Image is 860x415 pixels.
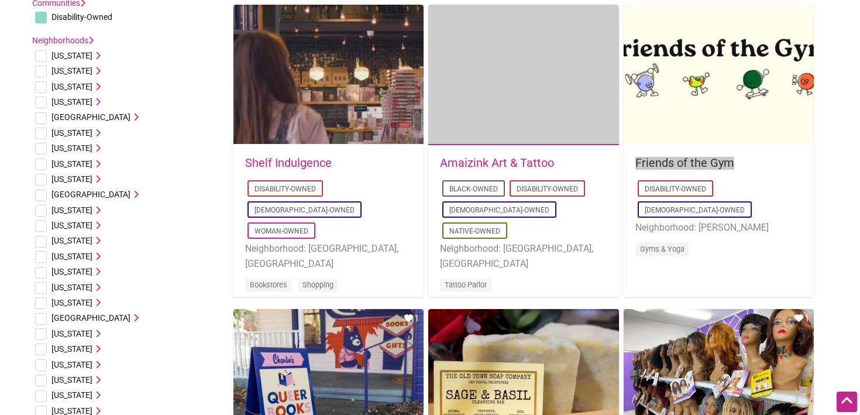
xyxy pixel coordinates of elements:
li: Neighborhood: [GEOGRAPHIC_DATA], [GEOGRAPHIC_DATA] [245,241,412,271]
span: [US_STATE] [51,267,92,276]
a: Tattoo Parlor [445,280,487,289]
span: [GEOGRAPHIC_DATA] [51,190,130,199]
a: Native-Owned [449,227,500,235]
a: Woman-Owned [254,227,308,235]
span: Disability-Owned [51,12,112,22]
span: [US_STATE] [51,252,92,261]
span: [GEOGRAPHIC_DATA] [51,313,130,323]
span: [US_STATE] [51,82,92,91]
div: Scroll Back to Top [837,392,857,412]
li: Neighborhood: [PERSON_NAME] [635,220,802,235]
a: Black-Owned [449,185,498,193]
span: [US_STATE] [51,143,92,153]
span: [US_STATE] [51,283,92,292]
a: Shopping [302,280,333,289]
span: [US_STATE] [51,221,92,230]
span: [US_STATE] [51,97,92,107]
a: Gyms & Yoga [640,245,684,253]
a: Amaizink Art & Tattoo [440,156,554,170]
span: [US_STATE] [51,205,92,215]
a: [DEMOGRAPHIC_DATA]-Owned [645,206,745,214]
span: [US_STATE] [51,128,92,138]
span: [GEOGRAPHIC_DATA] [51,112,130,122]
a: Friends of the Gym [635,156,734,170]
a: Bookstores [250,280,287,289]
span: [US_STATE] [51,159,92,169]
a: Shelf Indulgence [245,156,332,170]
a: [DEMOGRAPHIC_DATA]-Owned [254,206,355,214]
a: [DEMOGRAPHIC_DATA]-Owned [449,206,549,214]
span: [US_STATE] [51,298,92,307]
span: [US_STATE] [51,390,92,400]
span: [US_STATE] [51,174,92,184]
span: [US_STATE] [51,236,92,245]
a: Disability-Owned [645,185,706,193]
li: Neighborhood: [GEOGRAPHIC_DATA], [GEOGRAPHIC_DATA] [440,241,607,271]
span: [US_STATE] [51,375,92,385]
span: [US_STATE] [51,329,92,338]
span: [US_STATE] [51,51,92,60]
span: [US_STATE] [51,360,92,369]
a: Disability-Owned [254,185,316,193]
span: [US_STATE] [51,344,92,354]
span: [US_STATE] [51,66,92,76]
a: Disability-Owned [517,185,578,193]
a: Neighborhoods [32,36,94,45]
